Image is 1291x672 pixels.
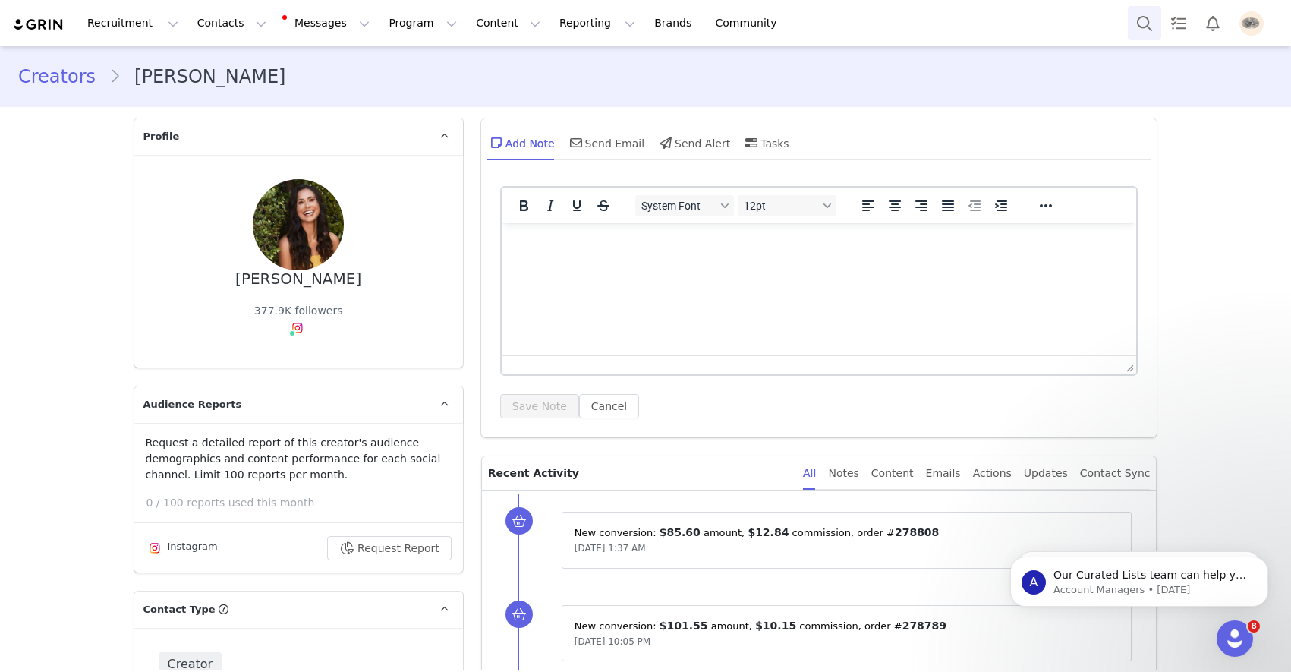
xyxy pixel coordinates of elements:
span: Our Curated Lists team can help you find more creators! Our team of prospect-sourcing experts are... [66,44,262,282]
img: 6360c7c6-951c-41ac-ac47-4eabcc145908.jpeg [1239,11,1264,36]
div: Add Note [487,125,555,161]
button: Underline [564,195,590,216]
button: Cancel [579,394,639,418]
div: Send Email [567,125,645,161]
span: 12pt [744,200,818,212]
div: Actions [973,456,1012,491]
div: Notes [828,456,858,491]
span: 278789 [902,620,946,632]
button: Decrease indent [962,195,987,216]
img: grin logo [12,17,65,32]
a: Brands [645,6,705,40]
span: $10.15 [755,620,796,632]
a: Community [707,6,793,40]
button: Program [379,6,466,40]
div: Content [871,456,914,491]
iframe: Intercom notifications message [987,525,1291,631]
button: Align left [855,195,881,216]
span: 278808 [895,526,939,538]
span: System Font [641,200,716,212]
button: Fonts [635,195,734,216]
div: Instagram [146,539,218,557]
p: Recent Activity [488,456,791,490]
button: Strikethrough [590,195,616,216]
img: instagram.svg [149,542,161,554]
button: Align center [882,195,908,216]
span: 8 [1248,620,1260,633]
iframe: Rich Text Area [502,223,1137,355]
div: Send Alert [657,125,730,161]
p: Request a detailed report of this creator's audience demographics and content performance for eac... [146,435,452,483]
button: Search [1128,6,1161,40]
div: Press the Up and Down arrow keys to resize the editor. [1120,356,1136,374]
div: Tasks [742,125,789,161]
button: Font sizes [738,195,836,216]
span: Profile [143,129,180,144]
div: Emails [926,456,961,491]
button: Italic [537,195,563,216]
button: Align right [908,195,934,216]
button: Content [467,6,549,40]
div: Updates [1024,456,1068,491]
span: $85.60 [660,526,701,538]
a: Creators [18,63,109,90]
div: Contact Sync [1080,456,1151,491]
button: Bold [511,195,537,216]
div: All [803,456,816,491]
p: 0 / 100 reports used this month [146,495,463,511]
p: New conversion: ⁨ ⁩ amount⁨, ⁨ ⁩ commission⁩⁨, order #⁨ ⁩⁩ [575,525,1119,541]
button: Request Report [327,536,452,560]
p: Message from Account Managers, sent 3w ago [66,58,262,72]
img: 4b0b1dbe-2baa-4982-b06d-02eacabf1f0a.jpg [253,179,344,270]
button: Increase indent [988,195,1014,216]
button: Notifications [1196,6,1230,40]
button: Profile [1230,11,1279,36]
span: $101.55 [660,620,708,632]
iframe: Intercom live chat [1217,620,1253,657]
div: 377.9K followers [254,303,343,319]
span: Audience Reports [143,397,242,412]
button: Reveal or hide additional toolbar items [1033,195,1059,216]
span: [DATE] 10:05 PM [575,636,650,647]
body: Hi [PERSON_NAME], Thank you so much for working with Anima Mundi Herbals! Your payment of $478.66... [6,6,517,70]
p: New conversion: ⁨ ⁩ amount⁨, ⁨ ⁩ commission⁩⁨, order #⁨ ⁩⁩ [575,618,1119,634]
button: Contacts [188,6,276,40]
button: Save Note [500,394,579,418]
button: Recruitment [78,6,187,40]
div: [PERSON_NAME] [235,270,361,288]
button: Messages [276,6,379,40]
span: [DATE] 1:37 AM [575,543,646,554]
a: Tasks [1162,6,1195,40]
span: $12.84 [748,526,789,538]
button: Reporting [550,6,644,40]
span: Contact Type [143,602,216,617]
button: Justify [935,195,961,216]
img: instagram.svg [291,322,304,334]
